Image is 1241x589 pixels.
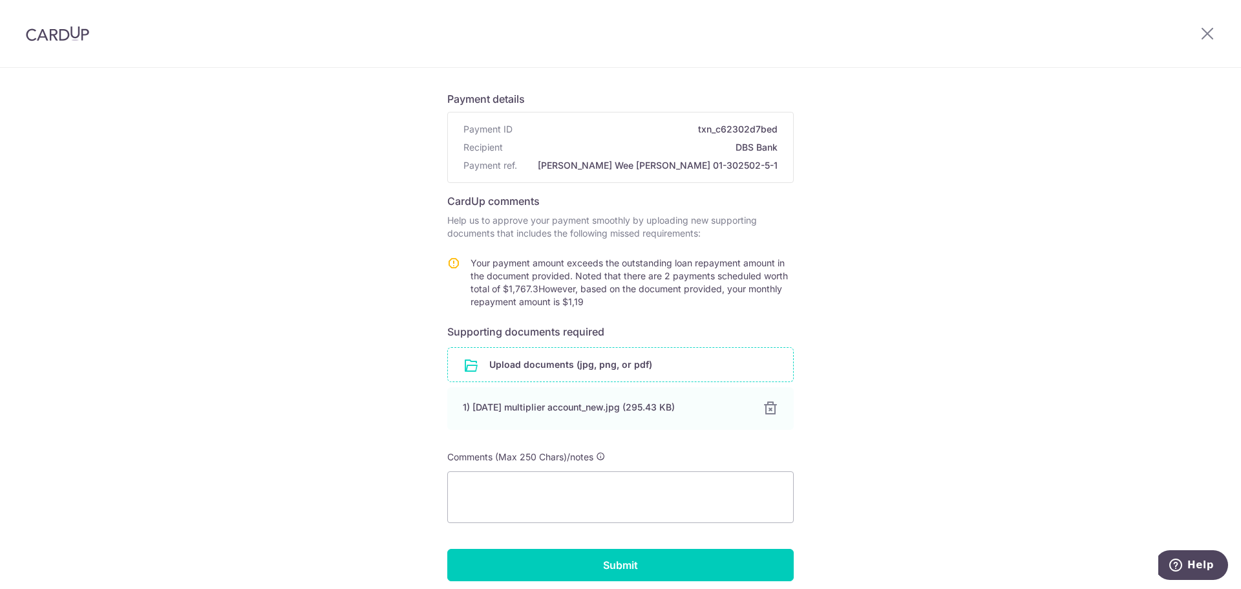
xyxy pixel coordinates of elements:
img: CardUp [26,26,89,41]
span: DBS Bank [508,141,778,154]
h6: CardUp comments [447,193,794,209]
h6: Supporting documents required [447,324,794,339]
span: txn_c62302d7bed [518,123,778,136]
span: Payment ref. [463,159,517,172]
h6: Payment details [447,91,794,107]
span: Payment ID [463,123,513,136]
div: 1) [DATE] multiplier account_new.jpg (295.43 KB) [463,401,747,414]
input: Submit [447,549,794,581]
div: Upload documents (jpg, png, or pdf) [447,347,794,382]
span: [PERSON_NAME] Wee [PERSON_NAME] 01-302502-5-1 [522,159,778,172]
span: Comments (Max 250 Chars)/notes [447,451,593,462]
span: Recipient [463,141,503,154]
p: Help us to approve your payment smoothly by uploading new supporting documents that includes the ... [447,214,794,240]
span: Your payment amount exceeds the outstanding loan repayment amount in the document provided. Noted... [471,257,788,307]
iframe: Opens a widget where you can find more information [1158,550,1228,583]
